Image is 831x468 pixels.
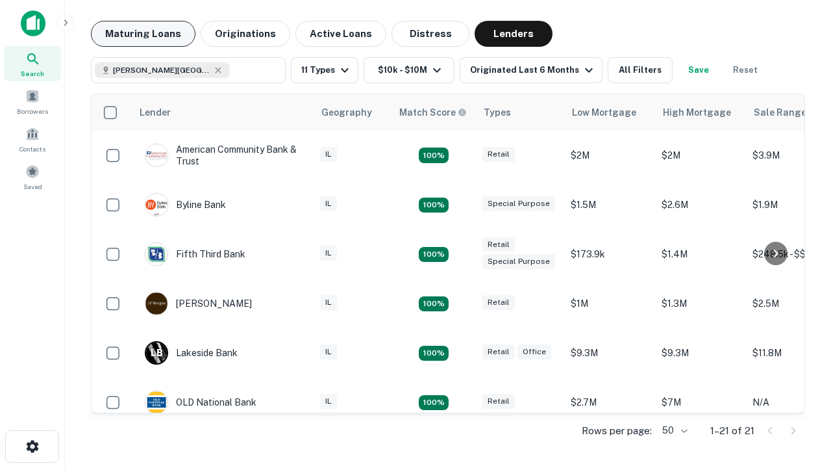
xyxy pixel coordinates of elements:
div: American Community Bank & Trust [145,144,301,167]
td: $2M [564,131,655,180]
button: Distress [391,21,469,47]
div: Matching Properties: 2, hasApolloMatch: undefined [419,247,449,263]
div: Retail [482,237,515,252]
iframe: Chat Widget [766,322,831,385]
div: High Mortgage [663,105,731,120]
button: Lenders [475,21,552,47]
img: picture [145,292,167,315]
td: $1M [564,279,655,328]
div: Retail [482,295,515,310]
button: $10k - $10M [364,57,454,83]
span: Contacts [19,144,45,154]
div: IL [320,147,337,162]
div: Matching Properties: 3, hasApolloMatch: undefined [419,198,449,213]
p: 1–21 of 21 [710,423,754,439]
div: OLD National Bank [145,391,256,414]
div: Byline Bank [145,193,226,216]
div: Matching Properties: 2, hasApolloMatch: undefined [419,296,449,312]
div: IL [320,394,337,409]
span: Saved [23,181,42,192]
button: 11 Types [291,57,358,83]
div: IL [320,196,337,211]
a: Search [4,46,61,81]
button: Originated Last 6 Months [460,57,602,83]
div: 50 [657,421,689,440]
div: Types [484,105,511,120]
div: Originated Last 6 Months [470,62,597,78]
td: $2.6M [655,180,746,229]
div: [PERSON_NAME] [145,292,252,315]
th: Low Mortgage [564,94,655,131]
td: $1.4M [655,229,746,279]
img: capitalize-icon.png [21,10,45,36]
span: Borrowers [17,106,48,116]
div: Matching Properties: 2, hasApolloMatch: undefined [419,395,449,411]
button: Active Loans [295,21,386,47]
span: [PERSON_NAME][GEOGRAPHIC_DATA], [GEOGRAPHIC_DATA] [113,64,210,76]
button: Maturing Loans [91,21,195,47]
div: IL [320,295,337,310]
div: IL [320,344,337,359]
button: Originations [201,21,290,47]
div: Sale Range [754,105,806,120]
div: Lakeside Bank [145,341,238,365]
div: Fifth Third Bank [145,242,245,266]
a: Saved [4,159,61,194]
td: $9.3M [655,328,746,378]
div: Capitalize uses an advanced AI algorithm to match your search with the best lender. The match sco... [399,105,467,120]
img: picture [145,144,167,166]
div: Matching Properties: 2, hasApolloMatch: undefined [419,148,449,163]
td: $2.7M [564,378,655,427]
span: Search [21,68,44,79]
td: $2M [655,131,746,180]
button: All Filters [608,57,673,83]
td: $1.5M [564,180,655,229]
div: Office [517,344,551,359]
th: High Mortgage [655,94,746,131]
div: Special Purpose [482,196,555,211]
td: $7M [655,378,746,427]
img: picture [145,243,167,265]
div: Geography [321,105,372,120]
h6: Match Score [399,105,464,120]
a: Borrowers [4,84,61,119]
th: Lender [132,94,314,131]
th: Capitalize uses an advanced AI algorithm to match your search with the best lender. The match sco... [391,94,476,131]
div: Matching Properties: 3, hasApolloMatch: undefined [419,346,449,361]
button: Reset [725,57,766,83]
div: Low Mortgage [572,105,636,120]
div: Retail [482,344,515,359]
th: Types [476,94,564,131]
td: $9.3M [564,328,655,378]
td: $173.9k [564,229,655,279]
td: $1.3M [655,279,746,328]
p: Rows per page: [582,423,652,439]
th: Geography [314,94,391,131]
div: IL [320,246,337,261]
img: picture [145,391,167,413]
div: Retail [482,147,515,162]
p: L B [151,346,162,360]
div: Retail [482,394,515,409]
a: Contacts [4,122,61,157]
div: Special Purpose [482,254,555,269]
img: picture [145,194,167,216]
button: Save your search to get updates of matches that match your search criteria. [678,57,719,83]
div: Lender [140,105,171,120]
